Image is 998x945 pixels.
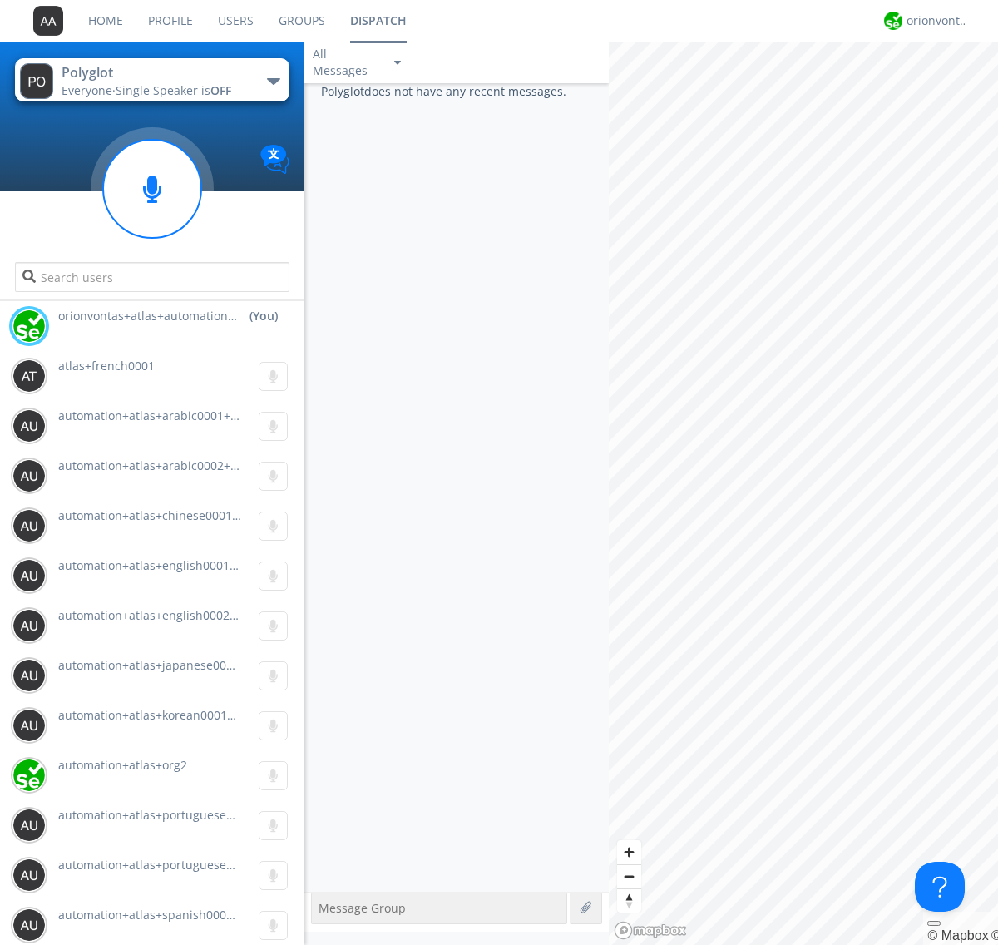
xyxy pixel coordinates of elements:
[927,928,988,943] a: Mapbox
[58,557,261,573] span: automation+atlas+english0001+org2
[33,6,63,36] img: 373638.png
[907,12,969,29] div: orionvontas+atlas+automation+org2
[260,145,289,174] img: Translation enabled
[62,82,249,99] div: Everyone ·
[12,759,46,792] img: 416df68e558d44378204aed28a8ce244
[617,864,641,888] button: Zoom out
[58,707,259,723] span: automation+atlas+korean0001+org2
[58,507,264,523] span: automation+atlas+chinese0001+org2
[12,609,46,642] img: 373638.png
[58,408,255,423] span: automation+atlas+arabic0001+org2
[12,709,46,742] img: 373638.png
[617,865,641,888] span: Zoom out
[58,857,284,873] span: automation+atlas+portuguese0002+org2
[614,921,687,940] a: Mapbox logo
[58,458,255,473] span: automation+atlas+arabic0002+org2
[62,63,249,82] div: Polyglot
[617,888,641,913] button: Reset bearing to north
[58,657,271,673] span: automation+atlas+japanese0001+org2
[15,58,289,101] button: PolyglotEveryone·Single Speaker isOFF
[12,459,46,492] img: 373638.png
[58,308,241,324] span: orionvontas+atlas+automation+org2
[12,858,46,892] img: 373638.png
[20,63,53,99] img: 373638.png
[12,809,46,842] img: 373638.png
[12,309,46,343] img: 29d36aed6fa347d5a1537e7736e6aa13
[58,757,187,773] span: automation+atlas+org2
[927,921,941,926] button: Toggle attribution
[12,559,46,592] img: 373638.png
[12,359,46,393] img: 373638.png
[12,509,46,542] img: 373638.png
[915,862,965,912] iframe: Toggle Customer Support
[884,12,902,30] img: 29d36aed6fa347d5a1537e7736e6aa13
[12,659,46,692] img: 373638.png
[58,907,264,923] span: automation+atlas+spanish0001+org2
[617,889,641,913] span: Reset bearing to north
[313,46,379,79] div: All Messages
[58,807,284,823] span: automation+atlas+portuguese0001+org2
[15,262,289,292] input: Search users
[12,908,46,942] img: 373638.png
[394,61,401,65] img: caret-down-sm.svg
[617,840,641,864] button: Zoom in
[12,409,46,443] img: 373638.png
[210,82,231,98] span: OFF
[249,308,278,324] div: (You)
[304,83,609,892] div: Polyglot does not have any recent messages.
[58,358,155,374] span: atlas+french0001
[116,82,231,98] span: Single Speaker is
[58,607,261,623] span: automation+atlas+english0002+org2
